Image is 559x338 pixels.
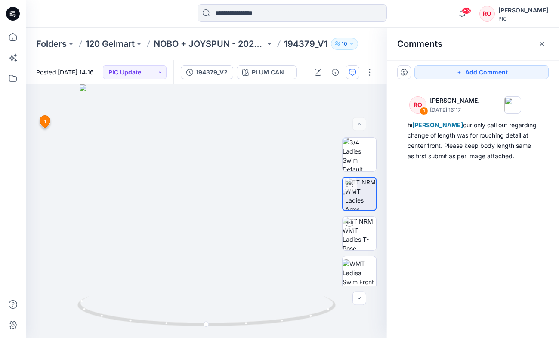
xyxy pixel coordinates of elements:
[414,65,549,79] button: Add Comment
[181,65,233,79] button: 194379_V2
[343,217,376,250] img: TT NRM WMT Ladies T-Pose
[86,38,135,50] a: 120 Gelmart
[409,96,426,114] div: RO
[328,65,342,79] button: Details
[420,107,428,115] div: 1
[36,38,67,50] a: Folders
[397,39,442,49] h2: Comments
[252,68,291,77] div: PLUM CANDY
[462,7,471,14] span: 83
[408,120,538,161] div: hi our only call out regarding change of length was for rouching detail at center front. Please k...
[237,65,297,79] button: PLUM CANDY
[479,6,495,22] div: RO
[154,38,265,50] a: NOBO + JOYSPUN - 20250912_120_GC
[196,68,228,77] div: 194379_V2
[343,138,376,171] img: 3/4 Ladies Swim Default
[345,178,376,210] img: TT NRM WMT Ladies Arms Down
[498,15,548,22] div: PIC
[430,95,480,106] p: [PERSON_NAME]
[343,259,376,286] img: WMT Ladies Swim Front
[331,38,358,50] button: 10
[412,121,463,129] span: [PERSON_NAME]
[284,38,327,50] p: 194379_V1
[342,39,347,49] p: 10
[498,5,548,15] div: [PERSON_NAME]
[36,68,103,77] span: Posted [DATE] 14:16 by
[430,106,480,114] p: [DATE] 16:17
